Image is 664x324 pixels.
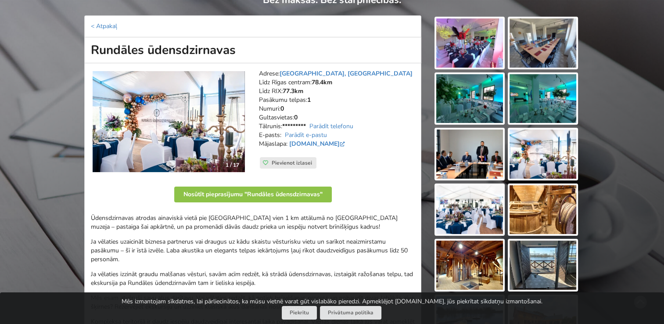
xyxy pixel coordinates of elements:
[294,113,298,122] strong: 0
[280,69,413,78] a: [GEOGRAPHIC_DATA], [GEOGRAPHIC_DATA]
[220,158,244,172] div: 1 / 17
[436,74,503,123] img: Rundāles ūdensdzirnavas | Pilsrundāle | Pasākumu vieta - galerijas bilde
[436,185,503,234] img: Rundāles ūdensdzirnavas | Pilsrundāle | Pasākumu vieta - galerijas bilde
[91,22,117,30] a: < Atpakaļ
[436,241,503,290] img: Rundāles ūdensdzirnavas | Pilsrundāle | Pasākumu vieta - galerijas bilde
[436,130,503,179] img: Rundāles ūdensdzirnavas | Pilsrundāle | Pasākumu vieta - galerijas bilde
[282,306,317,320] button: Piekrītu
[93,71,245,172] img: Neierastas vietas | Pilsrundāle | Rundāles ūdensdzirnavas
[259,69,415,157] address: Adrese: Līdz Rīgas centram: Līdz RIX: Pasākumu telpas: Numuri: Gultasvietas: Tālrunis: E-pasts: M...
[510,18,576,68] img: Rundāles ūdensdzirnavas | Pilsrundāle | Pasākumu vieta - galerijas bilde
[510,130,576,179] img: Rundāles ūdensdzirnavas | Pilsrundāle | Pasākumu vieta - galerijas bilde
[174,187,332,202] button: Nosūtīt pieprasījumu "Rundāles ūdensdzirnavas"
[84,37,421,63] h1: Rundāles ūdensdzirnavas
[312,78,332,86] strong: 78.4km
[510,185,576,234] img: Rundāles ūdensdzirnavas | Pilsrundāle | Pasākumu vieta - galerijas bilde
[309,122,353,130] a: Parādīt telefonu
[283,87,303,95] strong: 77.3km
[436,18,503,68] img: Rundāles ūdensdzirnavas | Pilsrundāle | Pasākumu vieta - galerijas bilde
[510,74,576,123] img: Rundāles ūdensdzirnavas | Pilsrundāle | Pasākumu vieta - galerijas bilde
[280,104,284,113] strong: 0
[307,96,311,104] strong: 1
[320,306,381,320] a: Privātuma politika
[91,214,415,231] p: Ūdensdzirnavas atrodas ainaviskā vietā pie [GEOGRAPHIC_DATA] vien 1 km attālumā no [GEOGRAPHIC_DA...
[289,140,347,148] a: [DOMAIN_NAME]
[510,241,576,290] img: Rundāles ūdensdzirnavas | Pilsrundāle | Pasākumu vieta - galerijas bilde
[91,270,415,288] p: Ja vēlaties izzināt graudu malšanas vēsturi, savām acīm redzēt, kā strādā ūdensdzirnavas, izstaig...
[285,131,327,139] a: Parādīt e-pastu
[91,238,415,264] p: Ja vēlaties uzaicināt biznesa partnerus vai draugus uz kādu skaistu vēsturisku vietu un sarīkot n...
[272,159,312,166] span: Pievienot izlasei
[93,71,245,172] a: Neierastas vietas | Pilsrundāle | Rundāles ūdensdzirnavas 1 / 17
